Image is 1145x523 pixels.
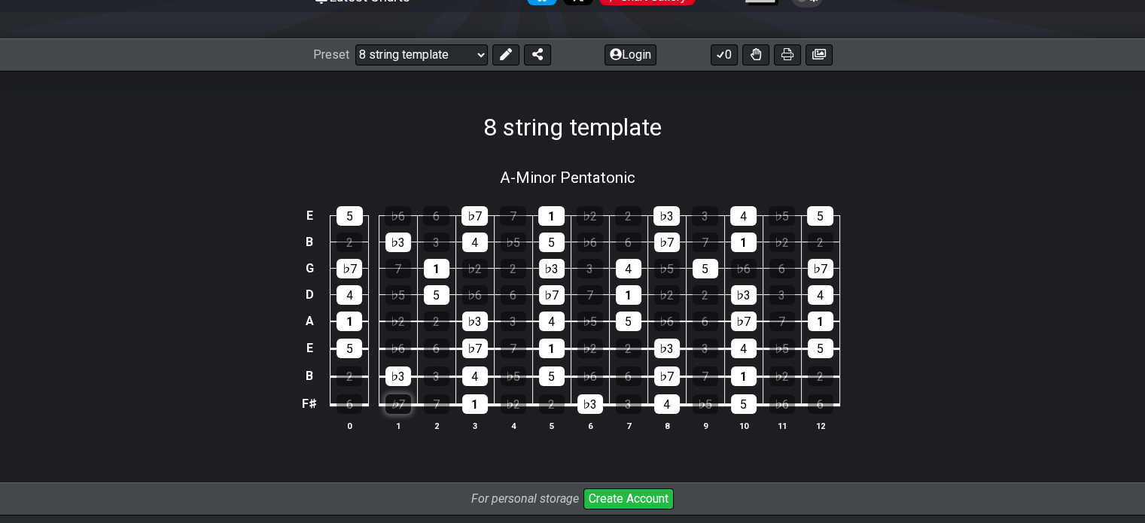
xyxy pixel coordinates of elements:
div: 5 [731,394,757,414]
div: 2 [808,233,833,252]
div: 1 [808,312,833,331]
div: 7 [769,312,795,331]
div: 6 [424,339,449,358]
div: 4 [462,366,488,386]
th: 9 [686,418,724,433]
div: 2 [501,259,526,278]
td: D [299,281,320,308]
th: 0 [330,418,369,433]
div: 2 [808,366,833,386]
div: 5 [616,312,641,331]
div: ♭7 [731,312,757,331]
div: 2 [693,285,718,305]
span: A - Minor Pentatonic [500,169,635,187]
div: 2 [424,312,449,331]
span: Preset [313,47,349,62]
h1: 8 string template [483,113,662,141]
div: ♭7 [808,259,833,278]
div: 3 [616,394,641,414]
div: ♭3 [653,206,680,226]
div: 4 [539,312,565,331]
div: 3 [577,259,603,278]
div: 4 [462,233,488,252]
div: 4 [336,285,362,305]
td: E [299,203,320,230]
div: 2 [336,366,362,386]
td: B [299,229,320,255]
div: ♭6 [577,366,603,386]
th: 2 [417,418,455,433]
div: 5 [424,285,449,305]
button: Print [774,44,801,65]
th: 5 [532,418,571,433]
button: Share Preset [524,44,551,65]
div: ♭3 [462,312,488,331]
div: ♭3 [385,233,411,252]
div: 1 [731,233,757,252]
div: ♭6 [385,339,411,358]
div: 3 [501,312,526,331]
div: ♭5 [501,233,526,252]
div: 3 [769,285,795,305]
div: 3 [424,366,449,386]
th: 1 [379,418,417,433]
th: 3 [455,418,494,433]
div: ♭7 [461,206,488,226]
div: ♭5 [693,394,718,414]
div: 7 [693,233,718,252]
div: ♭6 [731,259,757,278]
div: 1 [539,339,565,358]
div: 5 [539,366,565,386]
i: For personal storage [471,491,579,506]
div: 7 [693,366,718,386]
div: 5 [693,259,718,278]
select: Preset [355,44,488,65]
td: A [299,308,320,335]
div: 1 [731,366,757,386]
th: 8 [647,418,686,433]
div: 1 [462,394,488,414]
th: 4 [494,418,532,433]
div: 6 [336,394,362,414]
div: 7 [500,206,526,226]
div: ♭7 [654,233,680,252]
div: ♭3 [654,339,680,358]
div: ♭6 [654,312,680,331]
div: 6 [616,366,641,386]
div: ♭2 [577,339,603,358]
div: 7 [501,339,526,358]
div: ♭7 [539,285,565,305]
div: 1 [424,259,449,278]
div: 4 [808,285,833,305]
div: ♭2 [769,366,795,386]
td: E [299,335,320,363]
div: 5 [539,233,565,252]
div: ♭5 [577,312,603,331]
div: ♭6 [769,394,795,414]
div: 6 [501,285,526,305]
div: 7 [577,285,603,305]
div: 7 [385,259,411,278]
div: 4 [731,339,757,358]
div: 2 [539,394,565,414]
td: B [299,362,320,390]
div: ♭6 [462,285,488,305]
th: 10 [724,418,763,433]
div: ♭2 [462,259,488,278]
div: 3 [692,206,718,226]
div: ♭7 [336,259,362,278]
button: 0 [711,44,738,65]
div: ♭5 [769,339,795,358]
div: ♭5 [501,366,526,386]
div: 1 [336,312,362,331]
button: Create image [805,44,833,65]
th: 7 [609,418,647,433]
div: ♭6 [577,233,603,252]
th: 6 [571,418,609,433]
div: 6 [808,394,833,414]
div: ♭2 [385,312,411,331]
div: ♭3 [385,366,411,386]
div: 6 [769,259,795,278]
button: Edit Preset [492,44,519,65]
div: 4 [654,394,680,414]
